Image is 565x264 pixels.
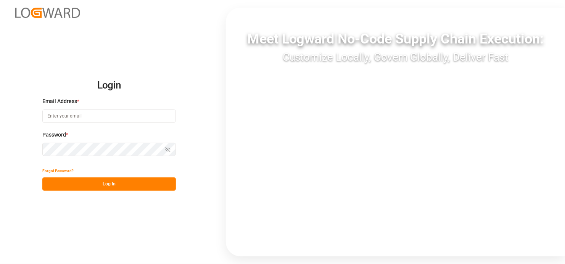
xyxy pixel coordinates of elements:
div: Customize Locally, Govern Globally, Deliver Fast [226,49,565,65]
span: Password [42,131,66,139]
h2: Login [42,73,176,98]
img: Logward_new_orange.png [15,8,80,18]
button: Log In [42,177,176,191]
input: Enter your email [42,109,176,123]
span: Email Address [42,97,77,105]
div: Meet Logward No-Code Supply Chain Execution: [226,29,565,49]
button: Forgot Password? [42,164,74,177]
